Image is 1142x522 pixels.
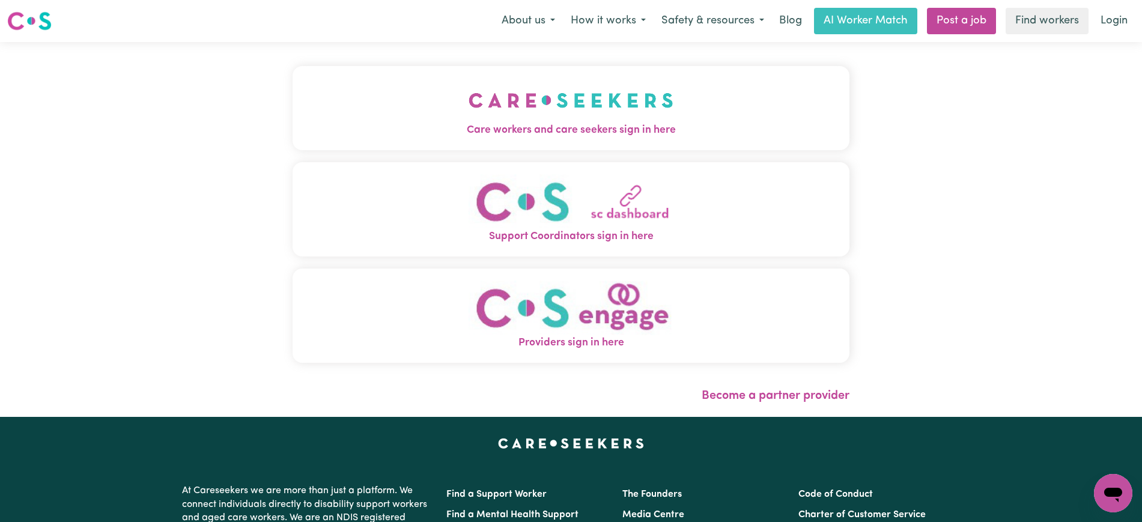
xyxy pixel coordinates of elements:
a: Find a Support Worker [446,490,547,499]
button: Providers sign in here [293,269,849,363]
iframe: Button to launch messaging window [1094,474,1132,512]
button: Safety & resources [654,8,772,34]
a: Find workers [1006,8,1089,34]
span: Care workers and care seekers sign in here [293,123,849,138]
img: Careseekers logo [7,10,52,32]
a: Media Centre [622,510,684,520]
button: About us [494,8,563,34]
button: Support Coordinators sign in here [293,162,849,256]
span: Support Coordinators sign in here [293,229,849,244]
a: Careseekers logo [7,7,52,35]
a: Post a job [927,8,996,34]
button: Care workers and care seekers sign in here [293,66,849,150]
span: Providers sign in here [293,335,849,351]
a: Login [1093,8,1135,34]
a: Charter of Customer Service [798,510,926,520]
a: Become a partner provider [702,390,849,402]
a: The Founders [622,490,682,499]
a: Code of Conduct [798,490,873,499]
a: Blog [772,8,809,34]
a: AI Worker Match [814,8,917,34]
a: Careseekers home page [498,439,644,448]
button: How it works [563,8,654,34]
